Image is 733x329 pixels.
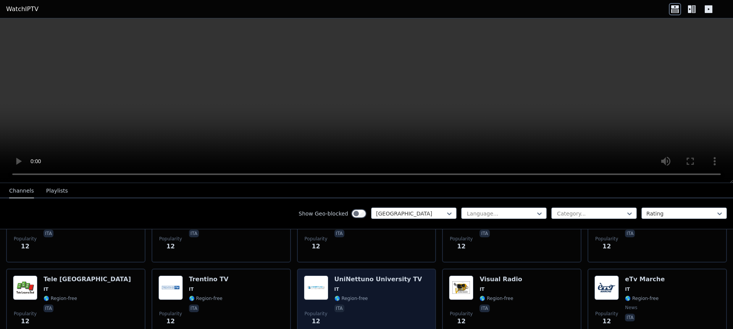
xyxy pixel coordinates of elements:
[159,236,182,242] span: Popularity
[304,276,328,300] img: UniNettuno University TV
[299,210,348,217] label: Show Geo-blocked
[625,314,635,321] p: ita
[457,317,465,326] span: 12
[9,184,34,198] button: Channels
[595,236,618,242] span: Popularity
[44,305,53,312] p: ita
[21,242,29,251] span: 12
[13,276,37,300] img: Tele Liguria Sud
[480,276,522,283] h6: Visual Radio
[14,236,37,242] span: Popularity
[625,276,665,283] h6: eTv Marche
[480,305,489,312] p: ita
[334,286,339,292] span: IT
[6,5,39,14] a: WatchIPTV
[44,276,131,283] h6: Tele [GEOGRAPHIC_DATA]
[450,311,473,317] span: Popularity
[189,305,199,312] p: ita
[334,276,422,283] h6: UniNettuno University TV
[602,317,611,326] span: 12
[594,276,619,300] img: eTv Marche
[625,305,637,311] span: news
[457,242,465,251] span: 12
[189,276,229,283] h6: Trentino TV
[480,230,489,237] p: ita
[602,242,611,251] span: 12
[625,230,635,237] p: ita
[450,236,473,242] span: Popularity
[312,242,320,251] span: 12
[305,311,328,317] span: Popularity
[189,295,223,301] span: 🌎 Region-free
[625,286,630,292] span: IT
[312,317,320,326] span: 12
[480,295,513,301] span: 🌎 Region-free
[46,184,68,198] button: Playlists
[44,295,77,301] span: 🌎 Region-free
[595,311,618,317] span: Popularity
[334,295,368,301] span: 🌎 Region-free
[14,311,37,317] span: Popularity
[159,311,182,317] span: Popularity
[21,317,29,326] span: 12
[166,242,175,251] span: 12
[189,286,194,292] span: IT
[334,305,344,312] p: ita
[158,276,183,300] img: Trentino TV
[166,317,175,326] span: 12
[189,230,199,237] p: ita
[625,295,659,301] span: 🌎 Region-free
[44,286,48,292] span: IT
[449,276,473,300] img: Visual Radio
[44,230,53,237] p: ita
[480,286,484,292] span: IT
[334,230,344,237] p: ita
[305,236,328,242] span: Popularity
